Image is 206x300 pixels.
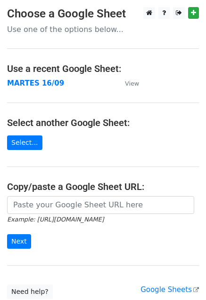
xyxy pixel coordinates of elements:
a: View [115,79,139,87]
h3: Choose a Google Sheet [7,7,199,21]
h4: Copy/paste a Google Sheet URL: [7,181,199,192]
small: Example: [URL][DOMAIN_NAME] [7,216,104,223]
a: Need help? [7,284,53,299]
input: Next [7,234,31,249]
a: MARTES 16/09 [7,79,64,87]
a: Select... [7,135,42,150]
p: Use one of the options below... [7,24,199,34]
small: View [125,80,139,87]
input: Paste your Google Sheet URL here [7,196,194,214]
h4: Select another Google Sheet: [7,117,199,128]
h4: Use a recent Google Sheet: [7,63,199,74]
a: Google Sheets [140,285,199,294]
